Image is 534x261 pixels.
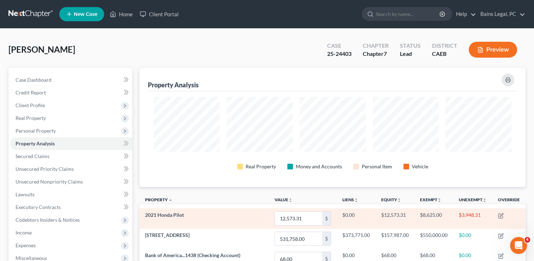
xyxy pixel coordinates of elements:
input: 0.00 [275,212,322,225]
div: District [432,42,457,50]
a: Equityunfold_more [381,197,401,202]
span: Case Dashboard [16,77,52,83]
td: $550,000.00 [414,229,453,249]
span: Personal Property [16,128,56,134]
a: Liensunfold_more [342,197,358,202]
a: Property expand_less [145,197,173,202]
div: CAEB [432,50,457,58]
th: Override [492,193,526,209]
div: Real Property [246,163,276,170]
span: Bank of America...1438 (Checking Account) [145,252,240,258]
span: Property Analysis [16,140,55,146]
span: Unsecured Priority Claims [16,166,74,172]
span: New Case [74,12,97,17]
a: Exemptunfold_more [420,197,442,202]
td: $373,771.00 [337,229,376,249]
td: $0.00 [453,229,492,249]
a: Client Portal [136,8,182,21]
i: unfold_more [397,198,401,202]
a: Help [452,8,476,21]
button: Preview [469,42,517,58]
td: $0.00 [337,208,376,228]
iframe: Intercom live chat [510,237,527,254]
div: 25-24403 [327,50,352,58]
a: Credit Report [10,86,132,99]
span: Miscellaneous [16,255,47,261]
span: Income [16,230,32,236]
div: Chapter [363,50,389,58]
a: Unsecured Priority Claims [10,163,132,175]
td: $8,625.00 [414,208,453,228]
a: Property Analysis [10,137,132,150]
a: Unexemptunfold_more [459,197,487,202]
div: Case [327,42,352,50]
div: Chapter [363,42,389,50]
a: Secured Claims [10,150,132,163]
td: $3,948.31 [453,208,492,228]
div: $ [322,212,331,225]
i: unfold_more [354,198,358,202]
span: Expenses [16,242,36,248]
span: [PERSON_NAME] [8,44,75,54]
span: Codebtors Insiders & Notices [16,217,80,223]
i: unfold_more [437,198,442,202]
span: Client Profile [16,102,45,108]
div: Vehicle [412,163,428,170]
a: Bains Legal, PC [477,8,525,21]
td: $157,987.00 [376,229,414,249]
div: Status [400,42,421,50]
span: Executory Contracts [16,204,61,210]
i: unfold_more [482,198,487,202]
div: $ [322,232,331,245]
span: Unsecured Nonpriority Claims [16,179,83,185]
div: Personal Item [362,163,392,170]
i: expand_less [168,198,173,202]
div: Lead [400,50,421,58]
input: Search by name... [376,7,440,21]
a: Executory Contracts [10,201,132,214]
span: 2021 Honda Pilot [145,212,184,218]
span: Secured Claims [16,153,49,159]
span: Credit Report [16,89,46,95]
span: Lawsuits [16,191,35,197]
span: [STREET_ADDRESS] [145,232,190,238]
input: 0.00 [275,232,322,245]
a: Unsecured Nonpriority Claims [10,175,132,188]
td: $12,573.31 [376,208,414,228]
div: Money and Accounts [296,163,342,170]
a: Case Dashboard [10,74,132,86]
span: Real Property [16,115,46,121]
a: Valueunfold_more [275,197,293,202]
span: 4 [524,237,530,243]
a: Lawsuits [10,188,132,201]
span: 7 [384,50,387,57]
div: Property Analysis [148,81,199,89]
a: Home [106,8,136,21]
i: unfold_more [288,198,293,202]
